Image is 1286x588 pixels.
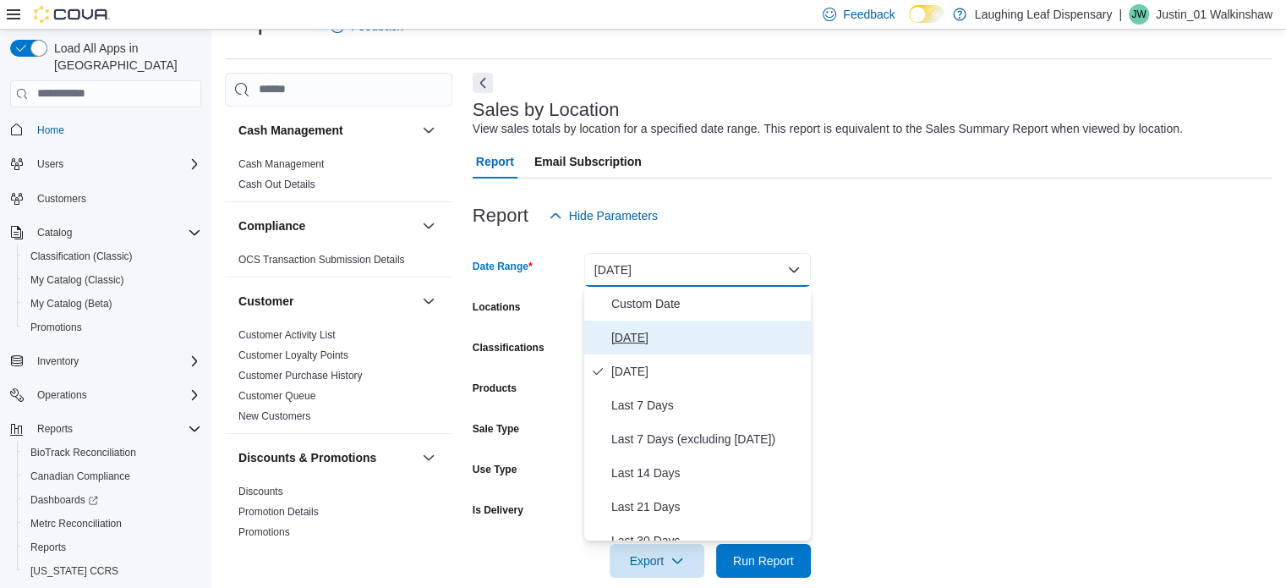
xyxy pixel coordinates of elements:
[3,186,208,211] button: Customers
[238,179,315,190] a: Cash Out Details
[611,361,804,382] span: [DATE]
[611,395,804,415] span: Last 7 Days
[473,100,620,120] h3: Sales by Location
[30,321,82,334] span: Promotions
[24,537,201,558] span: Reports
[611,463,804,483] span: Last 14 Days
[238,178,315,191] span: Cash Out Details
[238,486,283,497] a: Discounts
[238,217,305,234] h3: Compliance
[225,250,452,277] div: Compliance
[30,188,201,209] span: Customers
[238,369,363,382] span: Customer Purchase History
[843,6,895,23] span: Feedback
[24,317,201,338] span: Promotions
[24,317,89,338] a: Promotions
[225,154,452,201] div: Cash Management
[17,464,208,488] button: Canadian Compliance
[30,351,201,371] span: Inventory
[24,246,140,267] a: Classification (Classic)
[24,294,201,314] span: My Catalog (Beta)
[24,442,143,463] a: BioTrack Reconciliation
[238,485,283,498] span: Discounts
[419,120,439,140] button: Cash Management
[3,383,208,407] button: Operations
[419,216,439,236] button: Compliance
[17,512,208,536] button: Metrc Reconciliation
[473,206,528,226] h3: Report
[473,503,523,517] label: Is Delivery
[30,154,201,174] span: Users
[37,192,86,206] span: Customers
[476,145,514,179] span: Report
[24,442,201,463] span: BioTrack Reconciliation
[611,429,804,449] span: Last 7 Days (excluding [DATE])
[30,493,98,507] span: Dashboards
[24,466,201,486] span: Canadian Compliance
[30,189,93,209] a: Customers
[17,292,208,316] button: My Catalog (Beta)
[238,506,319,518] a: Promotion Details
[24,514,129,534] a: Metrc Reconciliation
[30,223,201,243] span: Catalog
[238,525,290,539] span: Promotions
[37,354,79,368] span: Inventory
[30,120,71,140] a: Home
[30,564,118,578] span: [US_STATE] CCRS
[1131,4,1146,25] span: JW
[24,466,137,486] a: Canadian Compliance
[30,154,70,174] button: Users
[17,536,208,559] button: Reports
[611,327,804,348] span: [DATE]
[17,559,208,583] button: [US_STATE] CCRS
[30,446,136,459] span: BioTrack Reconciliation
[37,124,64,137] span: Home
[3,417,208,441] button: Reports
[238,449,415,466] button: Discounts & Promotions
[30,541,66,554] span: Reports
[17,268,208,292] button: My Catalog (Classic)
[30,351,85,371] button: Inventory
[24,270,201,290] span: My Catalog (Classic)
[3,118,208,142] button: Home
[30,250,133,263] span: Classification (Classic)
[1156,4,1272,25] p: Justin_01 Walkinshaw
[17,316,208,339] button: Promotions
[238,217,415,234] button: Compliance
[30,419,201,439] span: Reports
[30,297,112,310] span: My Catalog (Beta)
[620,544,694,578] span: Export
[24,561,201,581] span: Washington CCRS
[238,157,324,171] span: Cash Management
[419,291,439,311] button: Customer
[610,544,704,578] button: Export
[30,419,79,439] button: Reports
[24,246,201,267] span: Classification (Classic)
[534,145,642,179] span: Email Subscription
[24,537,73,558] a: Reports
[225,325,452,433] div: Customer
[37,226,72,239] span: Catalog
[473,422,519,436] label: Sale Type
[584,253,811,287] button: [DATE]
[238,328,336,342] span: Customer Activity List
[238,390,315,402] a: Customer Queue
[238,329,336,341] a: Customer Activity List
[909,23,910,24] span: Dark Mode
[1119,4,1122,25] p: |
[238,253,405,267] span: OCS Transaction Submission Details
[569,207,658,224] span: Hide Parameters
[34,6,110,23] img: Cova
[238,389,315,403] span: Customer Queue
[238,158,324,170] a: Cash Management
[238,254,405,266] a: OCS Transaction Submission Details
[30,470,130,483] span: Canadian Compliance
[542,199,665,233] button: Hide Parameters
[238,293,293,310] h3: Customer
[238,409,310,423] span: New Customers
[3,152,208,176] button: Users
[473,341,544,354] label: Classifications
[24,561,125,581] a: [US_STATE] CCRS
[473,73,493,93] button: Next
[238,449,376,466] h3: Discounts & Promotions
